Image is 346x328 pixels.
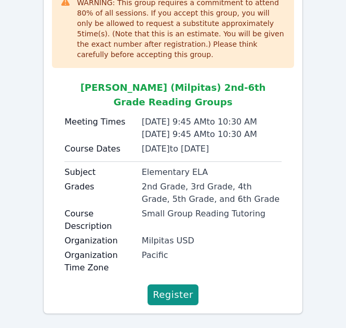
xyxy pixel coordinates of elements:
div: [DATE] 9:45 AM to 10:30 AM [142,128,282,141]
label: Organization [64,235,136,247]
span: Register [153,288,193,302]
div: Small Group Reading Tutoring [142,208,282,220]
div: 2nd Grade, 3rd Grade, 4th Grade, 5th Grade, and 6th Grade [142,181,282,206]
label: Course Description [64,208,136,233]
div: [DATE] to [DATE] [142,143,282,155]
div: Pacific [142,249,282,262]
label: Grades [64,181,136,193]
label: Organization Time Zone [64,249,136,274]
button: Register [148,284,198,305]
label: Subject [64,166,136,179]
label: Course Dates [64,143,136,155]
span: [PERSON_NAME] (Milpitas) 2nd-6th Grade Reading Groups [81,82,266,107]
label: Meeting Times [64,116,136,128]
div: [DATE] 9:45 AM to 10:30 AM [142,116,282,128]
div: Elementary ELA [142,166,282,179]
div: Milpitas USD [142,235,282,247]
